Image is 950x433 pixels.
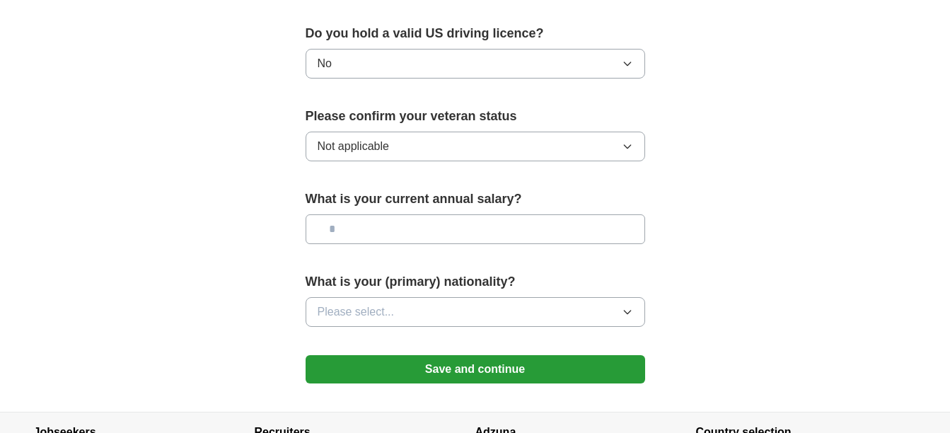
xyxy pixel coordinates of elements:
button: Please select... [306,297,645,327]
span: Please select... [318,304,395,321]
label: Please confirm your veteran status [306,107,645,126]
span: Not applicable [318,138,389,155]
label: Do you hold a valid US driving licence? [306,24,645,43]
button: No [306,49,645,79]
label: What is your current annual salary? [306,190,645,209]
button: Save and continue [306,355,645,383]
label: What is your (primary) nationality? [306,272,645,291]
span: No [318,55,332,72]
button: Not applicable [306,132,645,161]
